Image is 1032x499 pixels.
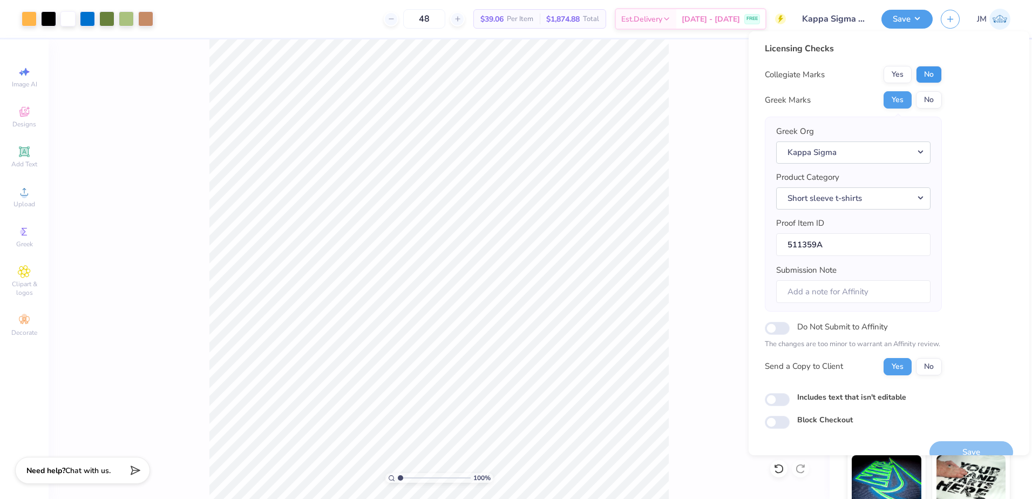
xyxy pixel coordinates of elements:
div: Send a Copy to Client [765,360,843,373]
input: Add a note for Affinity [776,280,931,304]
label: Proof Item ID [776,217,824,230]
span: Image AI [12,80,37,89]
span: $1,874.88 [546,14,580,25]
span: Greek [16,240,33,248]
strong: Need help? [26,466,65,476]
label: Includes text that isn't editable [797,392,906,403]
span: Upload [13,200,35,208]
p: The changes are too minor to warrant an Affinity review. [765,339,942,350]
button: No [916,91,942,109]
input: Untitled Design [794,8,873,30]
button: Yes [884,91,912,109]
button: No [916,66,942,83]
label: Greek Org [776,125,814,138]
span: 100 % [473,473,491,483]
button: Yes [884,358,912,375]
div: Licensing Checks [765,42,942,55]
span: Add Text [11,160,37,168]
span: Per Item [507,14,533,25]
input: – – [403,9,445,29]
button: Yes [884,66,912,83]
a: JM [977,9,1010,30]
span: FREE [746,15,758,23]
img: Joshua Malaki [989,9,1010,30]
span: Est. Delivery [621,14,662,25]
span: $39.06 [480,14,504,25]
label: Submission Note [776,264,837,277]
label: Block Checkout [797,414,853,426]
span: [DATE] - [DATE] [682,14,740,25]
span: JM [977,13,987,25]
div: Collegiate Marks [765,69,825,81]
span: Chat with us. [65,466,111,476]
span: Total [583,14,599,25]
span: Decorate [11,328,37,337]
label: Do Not Submit to Affinity [797,320,888,334]
div: Greek Marks [765,94,811,106]
button: No [916,358,942,375]
button: Short sleeve t-shirts [776,187,931,210]
span: Clipart & logos [5,280,43,297]
span: Designs [12,120,36,129]
label: Product Category [776,171,839,184]
button: Kappa Sigma [776,141,931,164]
button: Save [881,10,933,29]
